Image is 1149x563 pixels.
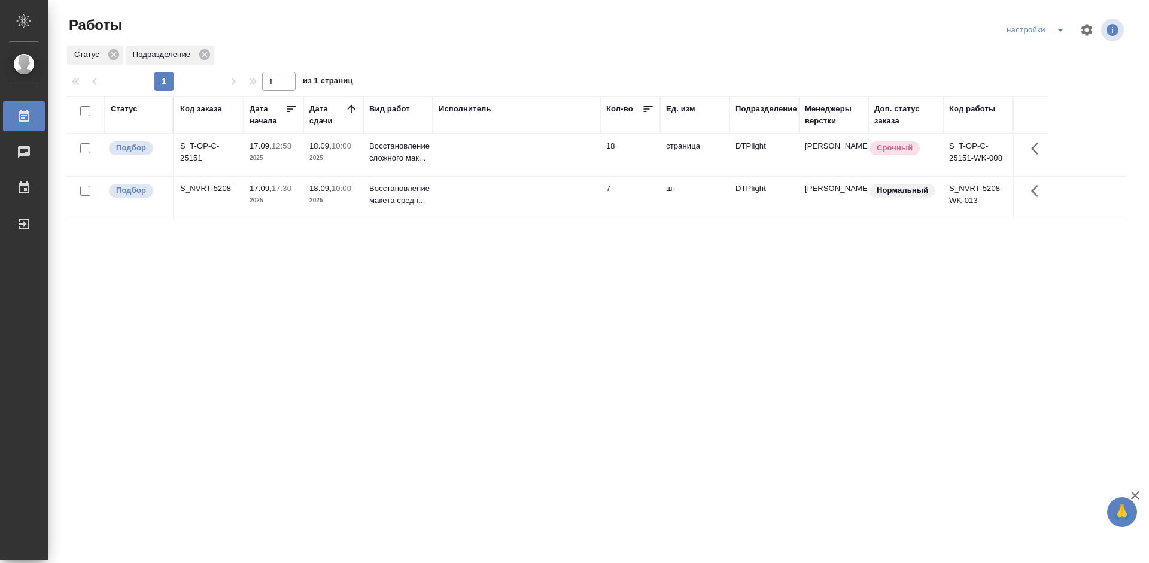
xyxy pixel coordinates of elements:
[272,184,291,193] p: 17:30
[180,183,238,195] div: S_NVRT-5208
[309,195,357,207] p: 2025
[116,142,146,154] p: Подбор
[1112,500,1132,525] span: 🙏
[332,141,351,150] p: 10:00
[600,177,660,219] td: 7
[309,184,332,193] p: 18.09,
[116,184,146,196] p: Подбор
[309,152,357,164] p: 2025
[874,103,937,127] div: Доп. статус заказа
[660,177,729,219] td: шт
[666,103,695,115] div: Ед. изм
[180,103,222,115] div: Код заказа
[250,141,272,150] p: 17.09,
[805,183,862,195] p: [PERSON_NAME]
[250,152,297,164] p: 2025
[943,134,1013,176] td: S_T-OP-C-25151-WK-008
[369,140,427,164] p: Восстановление сложного мак...
[369,183,427,207] p: Восстановление макета средн...
[943,177,1013,219] td: S_NVRT-5208-WK-013
[108,140,167,156] div: Можно подбирать исполнителей
[877,142,913,154] p: Срочный
[606,103,633,115] div: Кол-во
[439,103,491,115] div: Исполнитель
[303,74,353,91] span: из 1 страниц
[1004,20,1072,40] div: split button
[600,134,660,176] td: 18
[250,184,272,193] p: 17.09,
[272,141,291,150] p: 12:58
[1072,16,1101,44] span: Настроить таблицу
[180,140,238,164] div: S_T-OP-C-25151
[735,103,797,115] div: Подразделение
[805,103,862,127] div: Менеджеры верстки
[66,16,122,35] span: Работы
[126,46,214,65] div: Подразделение
[1101,19,1126,41] span: Посмотреть информацию
[949,103,995,115] div: Код работы
[250,103,285,127] div: Дата начала
[74,49,104,60] p: Статус
[67,46,123,65] div: Статус
[729,134,799,176] td: DTPlight
[660,134,729,176] td: страница
[805,140,862,152] p: [PERSON_NAME]
[250,195,297,207] p: 2025
[309,141,332,150] p: 18.09,
[108,183,167,199] div: Можно подбирать исполнителей
[332,184,351,193] p: 10:00
[133,49,194,60] p: Подразделение
[877,184,928,196] p: Нормальный
[1024,177,1053,205] button: Здесь прячутся важные кнопки
[1024,134,1053,163] button: Здесь прячутся важные кнопки
[729,177,799,219] td: DTPlight
[369,103,410,115] div: Вид работ
[309,103,345,127] div: Дата сдачи
[1107,497,1137,527] button: 🙏
[111,103,138,115] div: Статус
